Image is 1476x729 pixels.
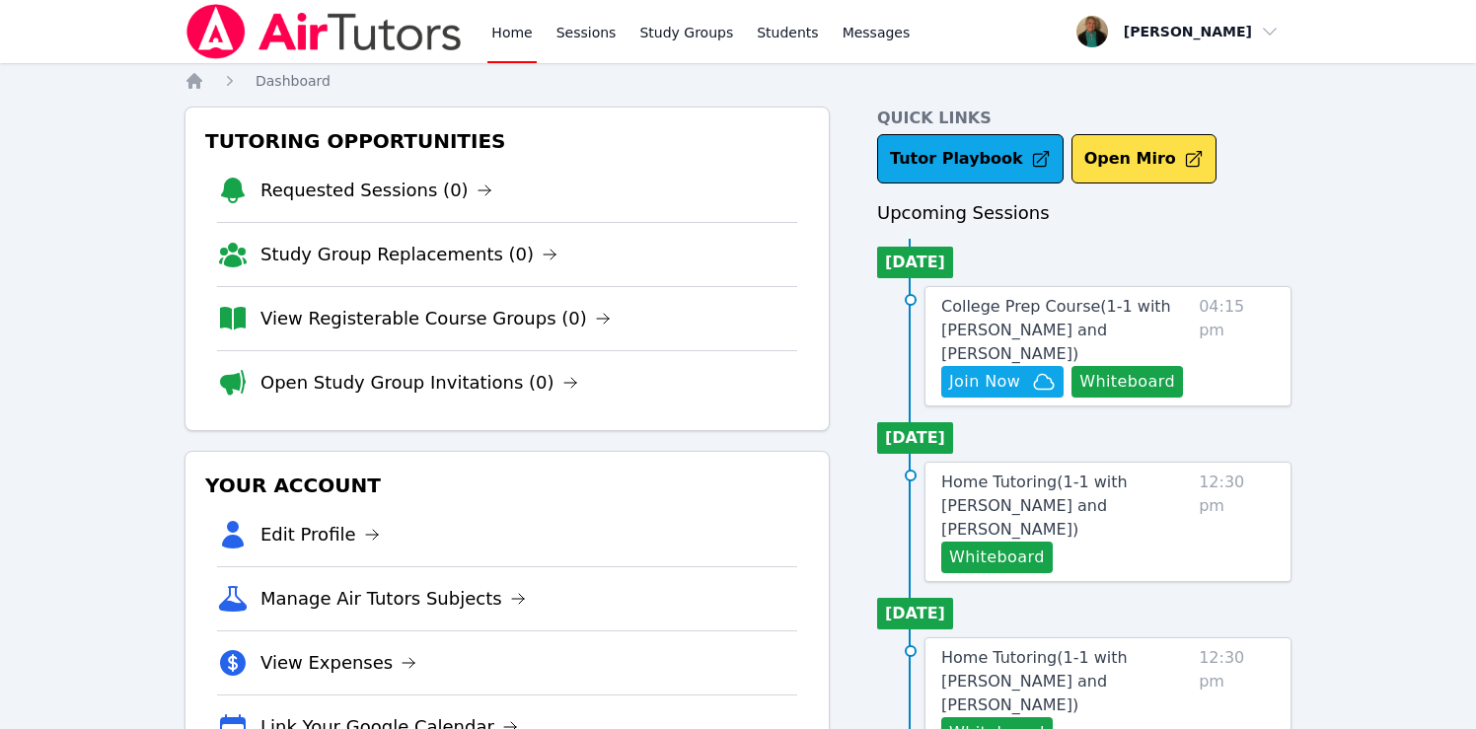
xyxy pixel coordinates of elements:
[877,422,953,454] li: [DATE]
[1071,134,1217,183] button: Open Miro
[256,71,331,91] a: Dashboard
[941,366,1064,398] button: Join Now
[941,473,1128,539] span: Home Tutoring ( 1-1 with [PERSON_NAME] and [PERSON_NAME] )
[941,646,1191,717] a: Home Tutoring(1-1 with [PERSON_NAME] and [PERSON_NAME])
[877,598,953,629] li: [DATE]
[941,295,1191,366] a: College Prep Course(1-1 with [PERSON_NAME] and [PERSON_NAME])
[260,177,492,204] a: Requested Sessions (0)
[941,297,1171,363] span: College Prep Course ( 1-1 with [PERSON_NAME] and [PERSON_NAME] )
[260,585,526,613] a: Manage Air Tutors Subjects
[260,241,557,268] a: Study Group Replacements (0)
[260,305,611,332] a: View Registerable Course Groups (0)
[877,199,1291,227] h3: Upcoming Sessions
[877,107,1291,130] h4: Quick Links
[184,71,1291,91] nav: Breadcrumb
[256,73,331,89] span: Dashboard
[941,542,1053,573] button: Whiteboard
[877,134,1064,183] a: Tutor Playbook
[941,471,1191,542] a: Home Tutoring(1-1 with [PERSON_NAME] and [PERSON_NAME])
[1071,366,1183,398] button: Whiteboard
[184,4,464,59] img: Air Tutors
[877,247,953,278] li: [DATE]
[843,23,911,42] span: Messages
[201,123,813,159] h3: Tutoring Opportunities
[1199,471,1275,573] span: 12:30 pm
[201,468,813,503] h3: Your Account
[949,370,1020,394] span: Join Now
[260,369,578,397] a: Open Study Group Invitations (0)
[1199,295,1275,398] span: 04:15 pm
[260,521,380,548] a: Edit Profile
[941,648,1128,714] span: Home Tutoring ( 1-1 with [PERSON_NAME] and [PERSON_NAME] )
[260,649,416,677] a: View Expenses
